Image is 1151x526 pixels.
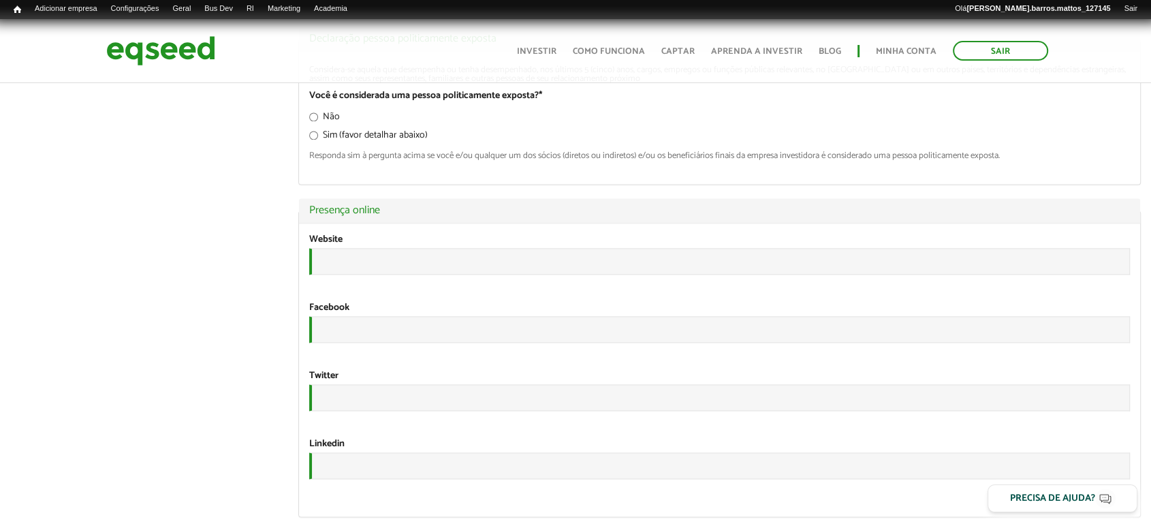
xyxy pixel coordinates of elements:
a: Geral [165,3,198,14]
strong: [PERSON_NAME].barros.mattos_127145 [966,4,1110,12]
a: Minha conta [876,47,936,56]
a: Blog [819,47,841,56]
a: Adicionar empresa [28,3,104,14]
a: RI [240,3,261,14]
img: EqSeed [106,33,215,69]
input: Não [309,112,318,121]
a: Configurações [104,3,166,14]
a: Sair [1117,3,1144,14]
a: Bus Dev [198,3,240,14]
a: Como funciona [573,47,645,56]
label: Linkedin [309,439,345,449]
label: Você é considerada uma pessoa politicamente exposta? [309,91,542,101]
div: Responda sim à pergunta acima se você e/ou qualquer um dos sócios (diretos ou indiretos) e/ou os ... [309,151,1131,160]
a: Presença online [309,205,1131,216]
a: Sair [953,41,1048,61]
input: Sim (favor detalhar abaixo) [309,131,318,140]
a: Marketing [261,3,307,14]
label: Sim (favor detalhar abaixo) [309,131,428,144]
a: Academia [307,3,354,14]
span: Início [14,5,21,14]
label: Não [309,112,340,126]
label: Website [309,235,343,245]
label: Facebook [309,303,349,313]
a: Olá[PERSON_NAME].barros.mattos_127145 [948,3,1117,14]
label: Twitter [309,371,338,381]
span: Este campo é obrigatório. [539,88,542,104]
a: Captar [661,47,695,56]
a: Aprenda a investir [711,47,802,56]
a: Início [7,3,28,16]
a: Investir [517,47,556,56]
